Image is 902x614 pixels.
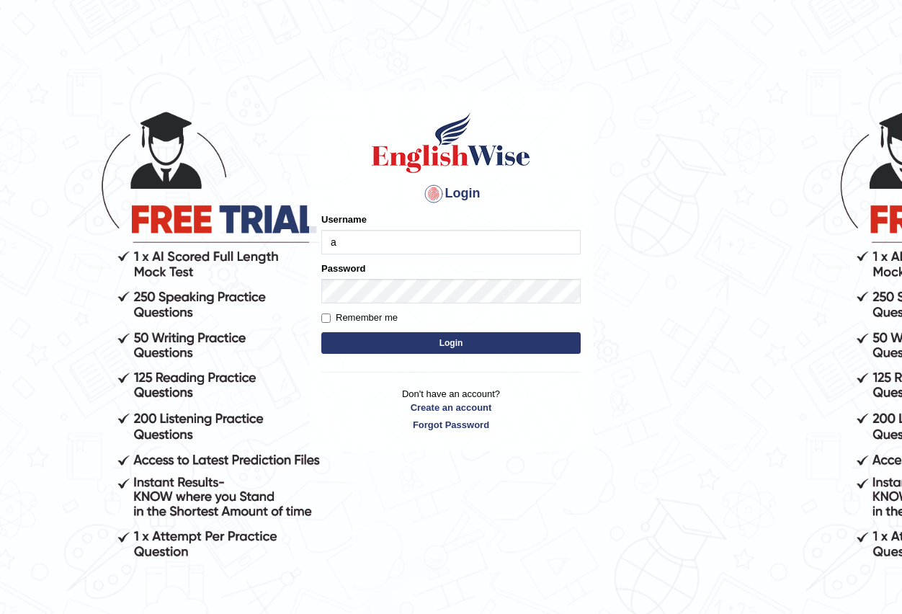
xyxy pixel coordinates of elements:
[321,401,581,414] a: Create an account
[321,213,367,226] label: Username
[321,262,365,275] label: Password
[321,418,581,432] a: Forgot Password
[369,110,533,175] img: Logo of English Wise sign in for intelligent practice with AI
[321,311,398,325] label: Remember me
[321,182,581,205] h4: Login
[321,387,581,432] p: Don't have an account?
[321,332,581,354] button: Login
[321,313,331,323] input: Remember me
